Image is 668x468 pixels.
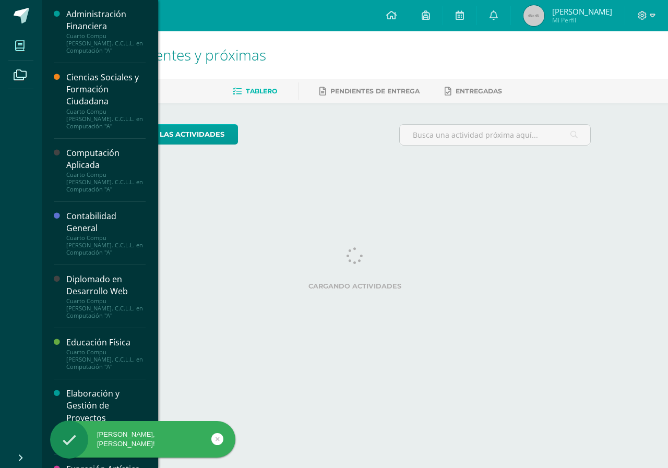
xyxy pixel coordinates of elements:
[66,388,146,424] div: Elaboración y Gestión de Proyectos
[66,147,146,171] div: Computación Aplicada
[50,430,235,449] div: [PERSON_NAME], [PERSON_NAME]!
[66,210,146,234] div: Contabilidad General
[445,83,502,100] a: Entregadas
[66,349,146,370] div: Cuarto Compu [PERSON_NAME]. C.C.L.L. en Computación "A"
[66,337,146,349] div: Educación Física
[66,234,146,256] div: Cuarto Compu [PERSON_NAME]. C.C.L.L. en Computación "A"
[523,5,544,26] img: 45x45
[246,87,277,95] span: Tablero
[233,83,277,100] a: Tablero
[319,83,420,100] a: Pendientes de entrega
[330,87,420,95] span: Pendientes de entrega
[66,210,146,256] a: Contabilidad GeneralCuarto Compu [PERSON_NAME]. C.C.L.L. en Computación "A"
[66,32,146,54] div: Cuarto Compu [PERSON_NAME]. C.C.L.L. en Computación "A"
[66,337,146,370] a: Educación FísicaCuarto Compu [PERSON_NAME]. C.C.L.L. en Computación "A"
[66,171,146,193] div: Cuarto Compu [PERSON_NAME]. C.C.L.L. en Computación "A"
[552,6,612,17] span: [PERSON_NAME]
[66,297,146,319] div: Cuarto Compu [PERSON_NAME]. C.C.L.L. en Computación "A"
[66,388,146,446] a: Elaboración y Gestión de ProyectosCuarto Compu [PERSON_NAME]. C.C.L.L. en Computación "A"
[66,273,146,319] a: Diplomado en Desarrollo WebCuarto Compu [PERSON_NAME]. C.C.L.L. en Computación "A"
[400,125,591,145] input: Busca una actividad próxima aquí...
[66,273,146,297] div: Diplomado en Desarrollo Web
[119,282,591,290] label: Cargando actividades
[456,87,502,95] span: Entregadas
[66,8,146,54] a: Administración FinancieraCuarto Compu [PERSON_NAME]. C.C.L.L. en Computación "A"
[66,71,146,107] div: Ciencias Sociales y Formación Ciudadana
[54,45,266,65] span: Actividades recientes y próximas
[66,108,146,130] div: Cuarto Compu [PERSON_NAME]. C.C.L.L. en Computación "A"
[66,8,146,32] div: Administración Financiera
[552,16,612,25] span: Mi Perfil
[66,147,146,193] a: Computación AplicadaCuarto Compu [PERSON_NAME]. C.C.L.L. en Computación "A"
[119,124,238,145] a: todas las Actividades
[66,71,146,129] a: Ciencias Sociales y Formación CiudadanaCuarto Compu [PERSON_NAME]. C.C.L.L. en Computación "A"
